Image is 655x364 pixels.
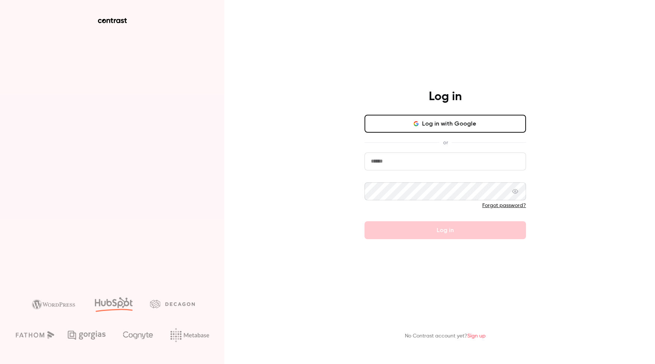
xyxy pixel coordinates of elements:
img: decagon [150,300,195,308]
h4: Log in [429,89,462,104]
a: Forgot password? [482,203,526,208]
button: Log in with Google [365,115,526,133]
p: No Contrast account yet? [405,332,486,340]
span: or [439,139,452,146]
a: Sign up [467,333,486,339]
